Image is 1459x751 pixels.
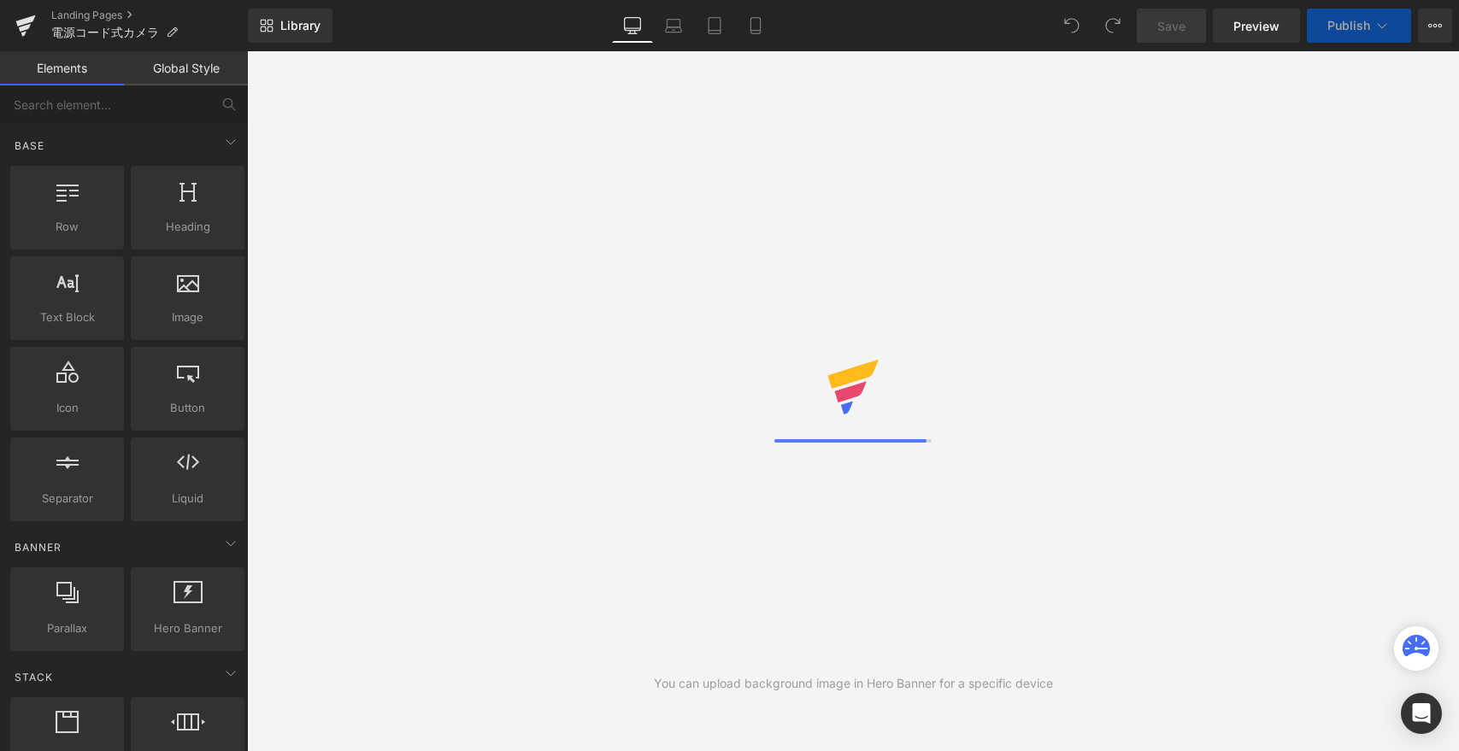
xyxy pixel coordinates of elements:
span: Preview [1233,17,1280,35]
span: Banner [13,539,63,555]
span: Stack [13,669,55,685]
a: Preview [1213,9,1300,43]
a: Tablet [694,9,735,43]
span: Separator [15,490,119,508]
a: Desktop [612,9,653,43]
span: Save [1157,17,1185,35]
button: More [1418,9,1452,43]
span: Liquid [136,490,239,508]
span: Image [136,308,239,326]
a: Landing Pages [51,9,248,22]
span: Publish [1327,19,1370,32]
div: Open Intercom Messenger [1401,693,1442,734]
div: You can upload background image in Hero Banner for a specific device [654,674,1053,693]
span: Text Block [15,308,119,326]
span: Library [280,18,321,33]
span: 電源コード式カメラ [51,26,159,39]
span: Hero Banner [136,619,239,637]
span: Row [15,218,119,236]
a: Laptop [653,9,694,43]
span: Base [13,138,46,154]
span: Button [136,399,239,417]
a: Global Style [124,51,248,85]
span: Icon [15,399,119,417]
a: New Library [248,9,332,43]
span: Parallax [15,619,119,637]
button: Undo [1055,9,1089,43]
a: Mobile [735,9,776,43]
span: Heading [136,218,239,236]
button: Redo [1096,9,1130,43]
button: Publish [1307,9,1411,43]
